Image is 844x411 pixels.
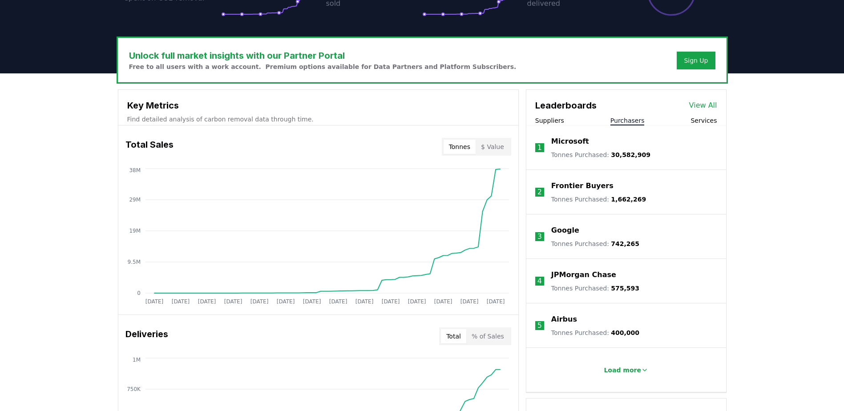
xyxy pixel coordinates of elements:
span: 575,593 [611,285,639,292]
tspan: [DATE] [329,298,347,305]
tspan: [DATE] [355,298,373,305]
p: Tonnes Purchased : [551,284,639,293]
span: 30,582,909 [611,151,650,158]
tspan: [DATE] [250,298,268,305]
a: Microsoft [551,136,589,147]
tspan: [DATE] [486,298,505,305]
button: Sign Up [677,52,715,69]
h3: Leaderboards [535,99,597,112]
a: View All [689,100,717,111]
p: 3 [537,231,542,242]
p: Tonnes Purchased : [551,150,650,159]
tspan: [DATE] [171,298,190,305]
p: Tonnes Purchased : [551,195,646,204]
button: Purchasers [610,116,645,125]
tspan: [DATE] [303,298,321,305]
p: Tonnes Purchased : [551,328,639,337]
h3: Key Metrics [127,99,509,112]
a: Google [551,225,579,236]
tspan: [DATE] [198,298,216,305]
button: Total [441,329,466,343]
p: 5 [537,320,542,331]
h3: Deliveries [125,327,168,345]
tspan: 19M [129,228,141,234]
h3: Unlock full market insights with our Partner Portal [129,49,517,62]
button: Services [691,116,717,125]
tspan: [DATE] [408,298,426,305]
tspan: 750K [127,386,141,392]
button: % of Sales [466,329,509,343]
tspan: [DATE] [224,298,242,305]
p: Load more [604,366,641,375]
tspan: 29M [129,197,141,203]
h3: Total Sales [125,138,174,156]
p: Free to all users with a work account. Premium options available for Data Partners and Platform S... [129,62,517,71]
button: Tonnes [444,140,476,154]
p: 1 [537,142,542,153]
button: Load more [597,361,655,379]
tspan: [DATE] [145,298,163,305]
tspan: [DATE] [434,298,452,305]
span: 1,662,269 [611,196,646,203]
button: Suppliers [535,116,564,125]
a: Airbus [551,314,577,325]
a: JPMorgan Chase [551,270,616,280]
tspan: 9.5M [127,259,140,265]
a: Frontier Buyers [551,181,614,191]
p: Find detailed analysis of carbon removal data through time. [127,115,509,124]
span: 742,265 [611,240,639,247]
tspan: 38M [129,167,141,173]
tspan: [DATE] [381,298,400,305]
p: 4 [537,276,542,286]
button: $ Value [476,140,509,154]
p: 2 [537,187,542,197]
tspan: [DATE] [460,298,478,305]
a: Sign Up [684,56,708,65]
p: Tonnes Purchased : [551,239,639,248]
tspan: [DATE] [276,298,295,305]
tspan: 0 [137,290,141,296]
tspan: 1M [133,357,141,363]
span: 400,000 [611,329,639,336]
